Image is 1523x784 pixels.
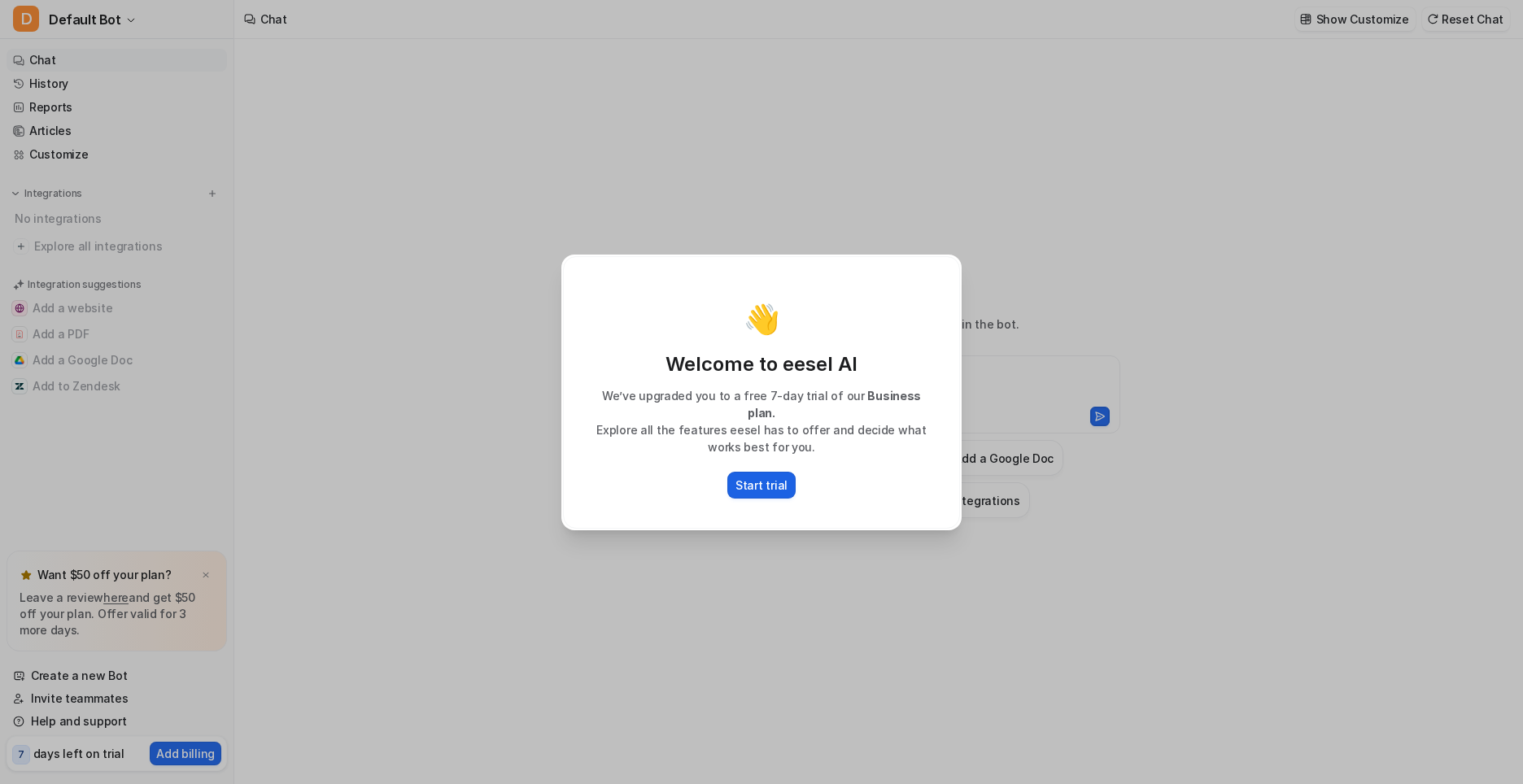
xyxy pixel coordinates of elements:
[580,421,943,455] p: Explore all the features eesel has to offer and decide what works best for you.
[580,351,943,377] p: Welcome to eesel AI
[727,472,796,499] button: Start trial
[744,303,780,335] p: 👋
[580,387,943,421] p: We’ve upgraded you to a free 7-day trial of our
[735,477,788,494] p: Start trial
